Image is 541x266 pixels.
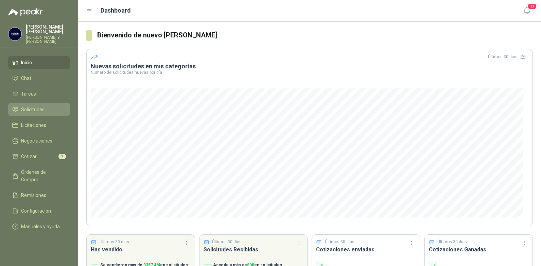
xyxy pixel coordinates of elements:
[21,74,31,82] span: Chat
[91,62,528,70] h3: Nuevas solicitudes en mis categorías
[21,192,46,199] span: Remisiones
[21,153,37,160] span: Cotizar
[21,90,36,98] span: Tareas
[97,30,533,40] h3: Bienvenido de nuevo [PERSON_NAME]
[8,119,70,132] a: Licitaciones
[325,239,354,245] p: Últimos 30 días
[521,5,533,17] button: 13
[91,245,191,254] h3: Has vendido
[8,56,70,69] a: Inicio
[8,8,43,16] img: Logo peakr
[101,6,131,15] h1: Dashboard
[8,204,70,217] a: Configuración
[429,245,529,254] h3: Cotizaciones Ganadas
[8,103,70,116] a: Solicitudes
[488,51,528,62] div: Últimos 30 días
[100,239,129,245] p: Últimos 30 días
[8,87,70,100] a: Tareas
[21,106,45,113] span: Solicitudes
[21,207,51,215] span: Configuración
[26,35,70,44] p: [PERSON_NAME] Y [PERSON_NAME]
[8,150,70,163] a: Cotizar9
[316,245,416,254] h3: Cotizaciones enviadas
[8,28,21,40] img: Company Logo
[58,154,66,159] span: 9
[204,245,303,254] h3: Solicitudes Recibidas
[21,59,32,66] span: Inicio
[21,168,64,183] span: Órdenes de Compra
[212,239,242,245] p: Últimos 30 días
[26,24,70,34] p: [PERSON_NAME] [PERSON_NAME]
[8,134,70,147] a: Negociaciones
[8,72,70,85] a: Chat
[21,223,60,230] span: Manuales y ayuda
[8,189,70,202] a: Remisiones
[21,137,52,145] span: Negociaciones
[527,3,537,10] span: 13
[8,220,70,233] a: Manuales y ayuda
[8,166,70,186] a: Órdenes de Compra
[21,121,46,129] span: Licitaciones
[437,239,467,245] p: Últimos 30 días
[91,70,528,74] p: Número de solicitudes nuevas por día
